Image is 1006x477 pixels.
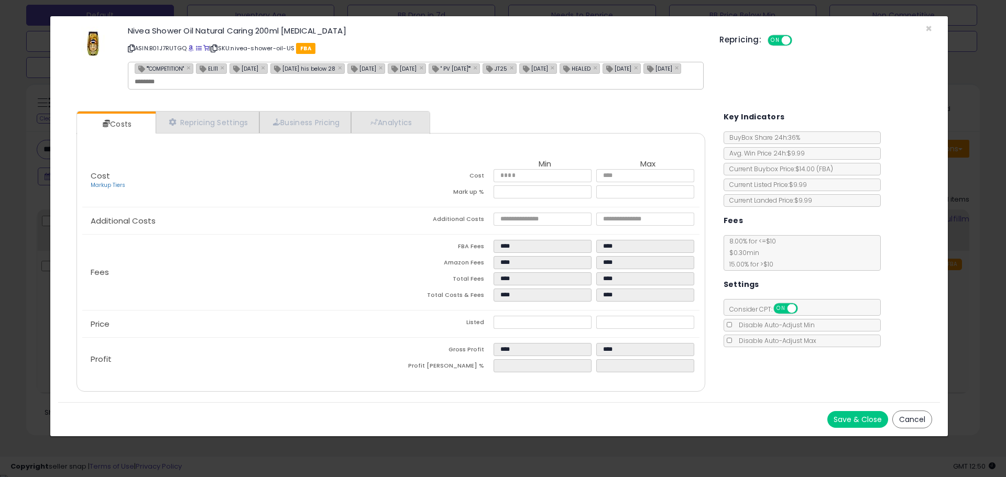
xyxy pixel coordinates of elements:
[724,248,759,257] span: $0.30 min
[419,63,425,72] a: ×
[724,164,833,173] span: Current Buybox Price:
[520,64,548,73] span: [DATE]
[128,40,704,57] p: ASIN: B01J7RUTGQ | SKU: nivea-shower-oil-US
[221,63,227,72] a: ×
[296,43,315,54] span: FBA
[560,64,591,73] span: HEALED
[351,112,429,133] a: Analytics
[774,304,788,313] span: ON
[603,64,631,73] span: [DATE]
[796,304,813,313] span: OFF
[429,64,471,73] span: " PV [DATE]""
[724,305,812,314] span: Consider CPT:
[391,316,494,332] td: Listed
[724,260,773,269] span: 15.00 % for > $10
[391,240,494,256] td: FBA Fees
[827,411,888,428] button: Save & Close
[510,63,516,72] a: ×
[82,355,391,363] p: Profit
[77,114,155,135] a: Costs
[596,160,699,169] th: Max
[203,44,209,52] a: Your listing only
[91,181,125,189] a: Markup Tiers
[135,64,184,73] span: ""COMPETITION"
[82,268,391,276] p: Fees
[128,27,704,35] h3: Nivea Shower Oil Natural Caring 200ml [MEDICAL_DATA]
[734,320,815,329] span: Disable Auto-Adjust Min
[391,359,494,375] td: Profit [PERSON_NAME] %
[483,64,507,73] span: JT25
[795,164,833,173] span: $14.00
[724,237,776,269] span: 8.00 % for <= $10
[724,196,812,205] span: Current Landed Price: $9.99
[892,411,932,428] button: Cancel
[379,63,385,72] a: ×
[769,36,782,45] span: ON
[196,44,202,52] a: All offer listings
[391,185,494,202] td: Mark up %
[719,36,761,44] h5: Repricing:
[724,180,807,189] span: Current Listed Price: $9.99
[391,343,494,359] td: Gross Profit
[675,63,681,72] a: ×
[734,336,816,345] span: Disable Auto-Adjust Max
[388,64,417,73] span: [DATE]
[644,64,672,73] span: [DATE]
[81,27,105,58] img: 41ltwdmkDML._SL60_.jpg
[391,256,494,272] td: Amazon Fees
[724,110,785,124] h5: Key Indicators
[259,112,351,133] a: Business Pricing
[473,63,479,72] a: ×
[391,289,494,305] td: Total Costs & Fees
[82,320,391,328] p: Price
[494,160,596,169] th: Min
[593,63,599,72] a: ×
[925,21,932,36] span: ×
[82,172,391,190] p: Cost
[261,63,267,72] a: ×
[188,44,194,52] a: BuyBox page
[187,63,193,72] a: ×
[724,149,805,158] span: Avg. Win Price 24h: $9.99
[816,164,833,173] span: ( FBA )
[338,63,344,72] a: ×
[391,169,494,185] td: Cost
[724,214,743,227] h5: Fees
[230,64,258,73] span: [DATE]
[551,63,557,72] a: ×
[724,278,759,291] h5: Settings
[391,272,494,289] td: Total Fees
[156,112,259,133] a: Repricing Settings
[634,63,640,72] a: ×
[348,64,376,73] span: [DATE]
[271,64,335,73] span: [DATE] his below 28
[82,217,391,225] p: Additional Costs
[391,213,494,229] td: Additional Costs
[791,36,807,45] span: OFF
[196,64,218,73] span: ELI11
[724,133,800,142] span: BuyBox Share 24h: 36%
